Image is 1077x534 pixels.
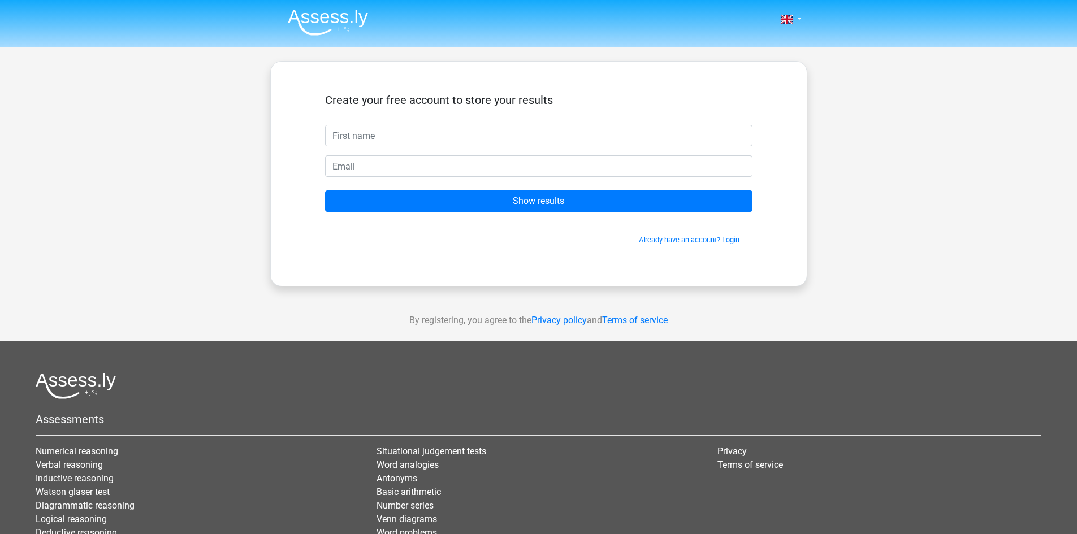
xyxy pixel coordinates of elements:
input: First name [325,125,752,146]
a: Venn diagrams [377,514,437,524]
a: Terms of service [717,459,783,470]
a: Logical reasoning [36,514,107,524]
h5: Assessments [36,413,1041,426]
a: Number series [377,500,434,511]
a: Already have an account? Login [639,236,739,244]
img: Assessly [288,9,368,36]
a: Terms of service [602,315,668,325]
a: Word analogies [377,459,439,470]
img: Assessly logo [36,372,116,399]
a: Privacy [717,446,747,457]
a: Inductive reasoning [36,473,114,484]
a: Situational judgement tests [377,446,486,457]
h5: Create your free account to store your results [325,93,752,107]
a: Privacy policy [531,315,587,325]
a: Numerical reasoning [36,446,118,457]
a: Basic arithmetic [377,487,441,497]
a: Antonyms [377,473,417,484]
a: Watson glaser test [36,487,110,497]
a: Verbal reasoning [36,459,103,470]
a: Diagrammatic reasoning [36,500,135,511]
input: Email [325,155,752,177]
input: Show results [325,190,752,212]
